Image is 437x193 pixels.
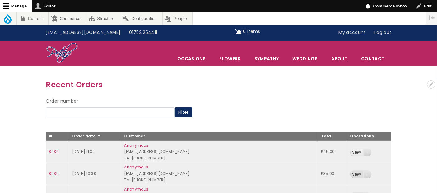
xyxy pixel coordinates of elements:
[235,27,242,37] img: Shopping cart
[72,133,102,139] a: Order date
[49,149,59,154] a: 3936
[248,52,286,65] a: Sympathy
[334,27,370,39] a: My account
[318,141,347,163] td: £45.00
[171,52,212,65] span: Occasions
[121,163,318,185] td: [EMAIL_ADDRESS][DOMAIN_NAME] Tel: [PHONE_NUMBER]
[17,12,48,25] a: Content
[163,12,193,25] a: People
[72,149,95,154] time: [DATE] 11:32
[175,107,192,118] button: Filter
[124,143,148,148] a: Anonymous
[46,132,69,141] th: #
[121,141,318,163] td: [EMAIL_ADDRESS][DOMAIN_NAME] Tel: [PHONE_NUMBER]
[426,12,437,23] button: Vertical orientation
[347,132,391,141] th: Operations
[46,42,78,64] img: Home
[46,79,391,91] h3: Recent Orders
[121,132,318,141] th: Customer
[355,52,391,65] a: Contact
[318,132,347,141] th: Total
[86,12,120,25] a: Structure
[286,52,324,65] span: Weddings
[213,52,247,65] a: Flowers
[49,12,86,25] a: Commerce
[120,12,162,25] a: Configuration
[235,27,260,37] a: Shopping cart 0 items
[124,164,148,170] a: Anonymous
[243,28,260,34] span: 0 items
[351,171,363,178] a: View
[318,163,347,185] td: £35.00
[72,171,96,176] time: [DATE] 10:38
[46,98,78,105] label: Order number
[370,27,396,39] a: Log out
[49,171,59,176] a: 3935
[427,80,435,89] button: Open configuration options
[325,52,354,65] a: About
[125,27,161,39] a: 01752 254411
[351,149,363,156] a: View
[124,186,148,192] a: Anonymous
[41,27,125,39] a: [EMAIL_ADDRESS][DOMAIN_NAME]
